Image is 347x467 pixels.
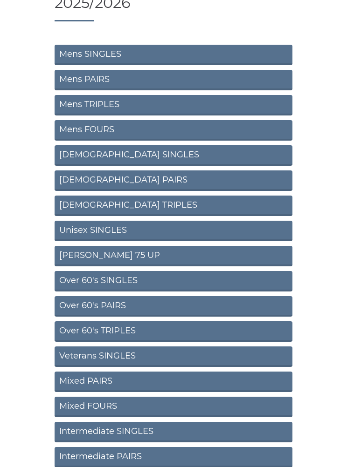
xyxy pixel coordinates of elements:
[55,297,292,317] a: Over 60's PAIRS
[55,121,292,141] a: Mens FOURS
[55,347,292,367] a: Veterans SINGLES
[55,322,292,342] a: Over 60's TRIPLES
[55,45,292,66] a: Mens SINGLES
[55,196,292,217] a: [DEMOGRAPHIC_DATA] TRIPLES
[55,95,292,116] a: Mens TRIPLES
[55,146,292,166] a: [DEMOGRAPHIC_DATA] SINGLES
[55,221,292,242] a: Unisex SINGLES
[55,372,292,393] a: Mixed PAIRS
[55,271,292,292] a: Over 60's SINGLES
[55,422,292,443] a: Intermediate SINGLES
[55,171,292,191] a: [DEMOGRAPHIC_DATA] PAIRS
[55,397,292,418] a: Mixed FOURS
[55,70,292,91] a: Mens PAIRS
[55,246,292,267] a: [PERSON_NAME] 75 UP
